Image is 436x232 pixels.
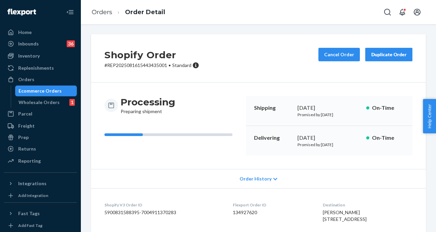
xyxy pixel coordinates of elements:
div: Add Fast Tag [18,223,42,228]
dt: Flexport Order ID [233,202,312,208]
p: # REP2025081615443435001 [104,62,199,69]
a: Prep [4,132,77,143]
button: Open notifications [396,5,409,19]
div: [DATE] [298,104,361,112]
div: Replenishments [18,65,54,71]
p: Shipping [254,104,292,112]
p: Promised by [DATE] [298,112,361,118]
button: Open Search Box [381,5,394,19]
div: Wholesale Orders [19,99,60,106]
a: Freight [4,121,77,131]
div: Inventory [18,53,40,59]
p: On-Time [372,134,404,142]
a: Replenishments [4,63,77,73]
button: Close Navigation [63,5,77,19]
div: Parcel [18,110,32,117]
p: On-Time [372,104,404,112]
a: Inventory [4,51,77,61]
div: Inbounds [18,40,39,47]
button: Help Center [423,99,436,133]
a: Parcel [4,108,77,119]
div: Duplicate Order [371,51,407,58]
div: Returns [18,145,36,152]
p: Delivering [254,134,292,142]
a: Wholesale Orders1 [15,97,77,108]
a: Returns [4,143,77,154]
div: Add Integration [18,193,48,198]
div: Preparing shipment [121,96,175,115]
a: Inbounds36 [4,38,77,49]
a: Orders [92,8,112,16]
div: Reporting [18,158,41,164]
div: Home [18,29,32,36]
dt: Shopify V3 Order ID [104,202,222,208]
div: Fast Tags [18,210,40,217]
div: 36 [67,40,75,47]
a: Order Detail [125,8,165,16]
a: Reporting [4,156,77,166]
div: [DATE] [298,134,361,142]
a: Ecommerce Orders [15,86,77,96]
div: Prep [18,134,29,141]
h2: Shopify Order [104,48,199,62]
button: Integrations [4,178,77,189]
img: Flexport logo [7,9,36,15]
dd: 5900831588395-7004911370283 [104,209,222,216]
span: [PERSON_NAME] [STREET_ADDRESS] [323,209,367,222]
div: 1 [69,99,75,106]
span: • [168,62,171,68]
a: Add Fast Tag [4,222,77,230]
p: Promised by [DATE] [298,142,361,147]
button: Open account menu [410,5,424,19]
dd: 134927620 [233,209,312,216]
h3: Processing [121,96,175,108]
button: Fast Tags [4,208,77,219]
div: Orders [18,76,34,83]
button: Cancel Order [318,48,360,61]
div: Freight [18,123,35,129]
span: Order History [240,175,272,182]
ol: breadcrumbs [86,2,170,22]
a: Add Integration [4,192,77,200]
iframe: Opens a widget where you can chat to one of our agents [392,212,429,229]
span: Standard [172,62,191,68]
a: Home [4,27,77,38]
dt: Destination [323,202,412,208]
button: Duplicate Order [365,48,412,61]
div: Integrations [18,180,46,187]
a: Orders [4,74,77,85]
div: Ecommerce Orders [19,88,62,94]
